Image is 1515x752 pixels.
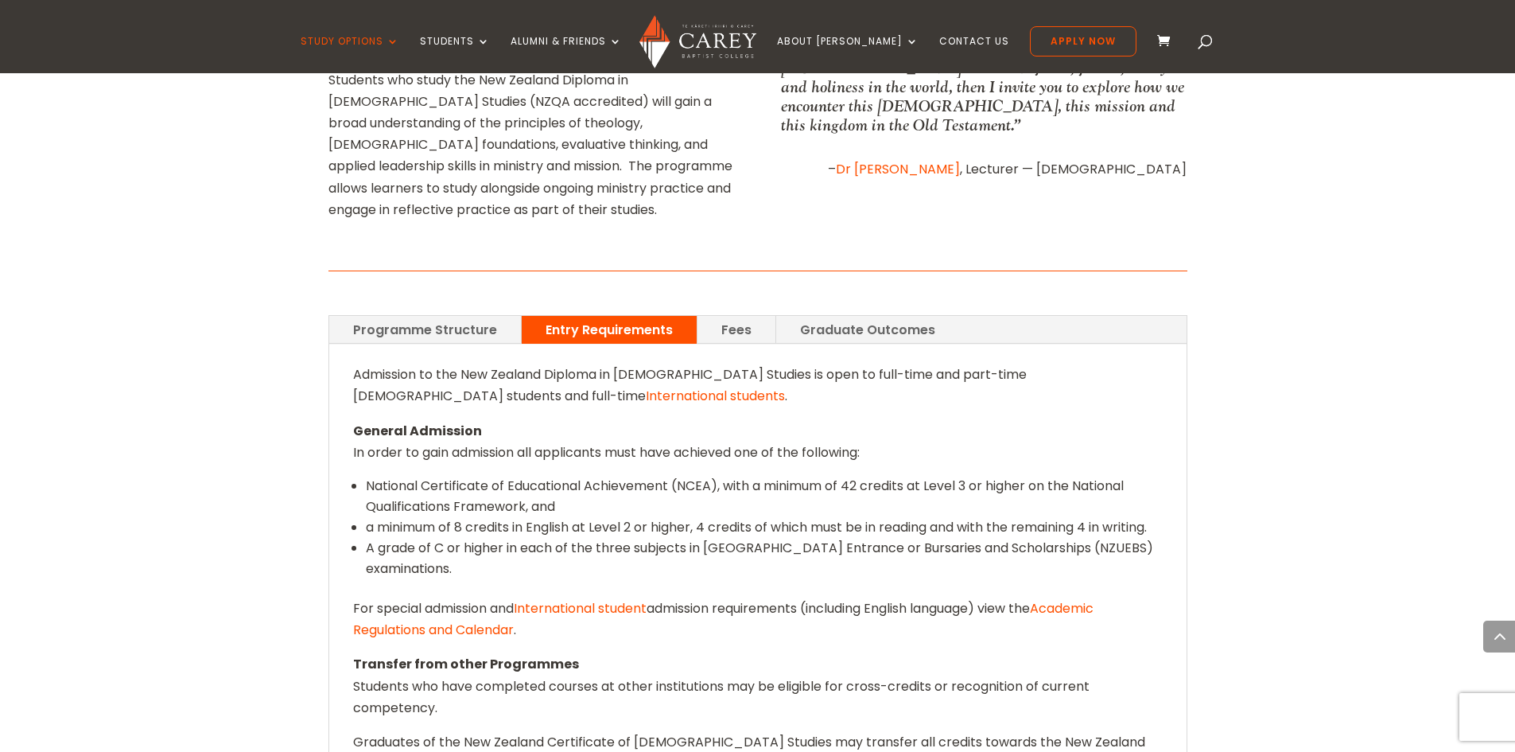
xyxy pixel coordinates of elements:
strong: General Admission [353,422,482,440]
a: Dr [PERSON_NAME] [836,160,960,178]
p: In order to gain admission all applicants must have achieved one of the following: [353,420,1163,476]
li: National Certificate of Educational Achievement (NCEA), with a minimum of 42 credits at Level 3 o... [366,476,1163,517]
li: a minimum of 8 credits in English at Level 2 or higher, 4 credits of which must be in reading and... [366,517,1163,538]
a: Study Options [301,36,399,73]
a: Students [420,36,490,73]
li: A grade of C or higher in each of the three subjects in [GEOGRAPHIC_DATA] Entrance or Bursaries a... [366,538,1163,579]
a: Contact Us [939,36,1009,73]
p: Students who study the New Zealand Diploma in [DEMOGRAPHIC_DATA] Studies (NZQA accredited) will g... [328,69,734,220]
p: Admission to the New Zealand Diploma in [DEMOGRAPHIC_DATA] Studies is open to full-time and part-... [353,364,1163,419]
a: Entry Requirements [522,316,697,344]
p: For special admission and admission requirements (including English language) view the . [353,598,1163,653]
a: About [PERSON_NAME] [777,36,919,73]
strong: Transfer from other Programmes [353,655,579,673]
a: Alumni & Friends [511,36,622,73]
p: – , Lecturer — [DEMOGRAPHIC_DATA] [781,158,1187,180]
a: Graduate Outcomes [776,316,959,344]
a: International student [514,599,647,618]
a: Fees [697,316,775,344]
a: Programme Structure [329,316,521,344]
p: Students who have completed courses at other institutions may be eligible for cross-credits or re... [353,653,1163,731]
img: Carey Baptist College [639,15,756,68]
p: “If you are interested in digging deeper into [DEMOGRAPHIC_DATA]’s mission of love, justice, merc... [781,39,1187,134]
a: International students [646,387,785,405]
a: Apply Now [1030,26,1136,56]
